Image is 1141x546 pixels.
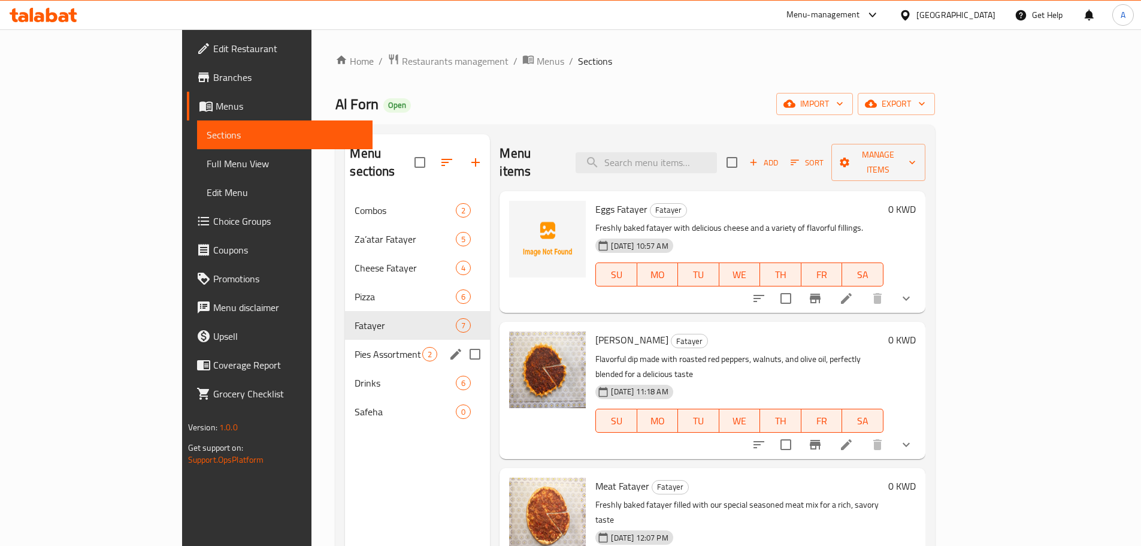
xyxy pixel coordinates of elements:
p: Freshly baked fatayer with delicious cheese and a variety of flavorful fillings. [595,221,883,236]
div: items [456,261,471,275]
span: Cheese Fatayer [355,261,456,275]
button: sort-choices [744,430,773,459]
span: Coupons [213,243,363,257]
button: TH [760,263,801,286]
span: TH [765,266,796,283]
span: 5 [456,234,470,245]
span: 0 [456,406,470,418]
a: Menu disclaimer [187,293,373,322]
span: Sort items [783,153,831,172]
span: Choice Groups [213,214,363,228]
span: Drinks [355,376,456,390]
div: Pizza6 [345,282,490,311]
button: TU [678,263,719,286]
img: Fatayer Muhammara [509,331,586,408]
svg: Show Choices [899,291,913,306]
span: Version: [188,420,217,435]
span: 6 [456,378,470,389]
span: import [786,96,843,111]
input: search [576,152,717,173]
button: TU [678,409,719,433]
button: WE [719,263,760,286]
span: Restaurants management [402,54,509,68]
p: Freshly baked fatayer filled with our special seasoned meat mix for a rich, savory taste [595,497,883,527]
span: Fatayer [650,203,686,217]
button: export [858,93,935,115]
a: Menus [522,53,564,69]
span: Pies Assortment [355,347,422,361]
a: Branches [187,63,373,92]
a: Restaurants management [388,53,509,69]
span: Sections [207,128,363,142]
a: Choice Groups [187,207,373,236]
span: Upsell [213,329,363,343]
span: Fatayer [355,318,456,333]
h2: Menu sections [350,144,414,180]
button: TH [760,409,801,433]
button: delete [863,430,892,459]
span: Manage items [841,147,915,177]
span: TU [683,412,714,430]
span: Add item [744,153,783,172]
span: Get support on: [188,440,243,455]
span: SU [601,412,632,430]
span: [DATE] 11:18 AM [606,386,673,397]
span: Combos [355,203,456,218]
span: Meat Fatayer [595,477,649,495]
span: WE [724,266,755,283]
span: Menus [216,99,363,113]
span: Safeha [355,405,456,419]
span: Promotions [213,272,363,286]
span: Fatayer [652,480,688,494]
nav: breadcrumb [335,53,934,69]
span: FR [806,412,837,430]
span: 7 [456,320,470,331]
button: MO [637,263,678,286]
span: Sections [578,54,612,68]
div: Cheese Fatayer4 [345,254,490,282]
div: items [422,347,437,361]
button: SA [842,409,883,433]
div: Combos2 [345,196,490,225]
div: Open [383,98,411,113]
button: Branch-specific-item [801,284,830,313]
img: Eggs Fatayer [509,201,586,277]
span: TU [683,266,714,283]
span: Sort sections [432,148,461,177]
button: Branch-specific-item [801,430,830,459]
button: sort-choices [744,284,773,313]
span: Za’atar Fatayer [355,232,456,246]
span: [DATE] 10:57 AM [606,240,673,252]
button: Manage items [831,144,925,181]
span: Edit Menu [207,185,363,200]
span: [DATE] 12:07 PM [606,532,673,544]
span: Open [383,100,411,110]
span: Add [747,156,780,170]
div: items [456,289,471,304]
span: Pizza [355,289,456,304]
span: Eggs Fatayer [595,200,647,218]
h2: Menu items [500,144,561,180]
button: WE [719,409,760,433]
span: 2 [423,349,437,360]
span: Menu disclaimer [213,300,363,315]
span: A [1121,8,1125,22]
span: TH [765,412,796,430]
h6: 0 KWD [888,331,916,348]
span: SA [847,412,878,430]
span: 2 [456,205,470,216]
span: Grocery Checklist [213,387,363,401]
button: SA [842,263,883,286]
a: Upsell [187,322,373,351]
button: MO [637,409,678,433]
button: Add [744,153,783,172]
span: Sort [791,156,824,170]
div: items [456,318,471,333]
span: Select all sections [407,150,432,175]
